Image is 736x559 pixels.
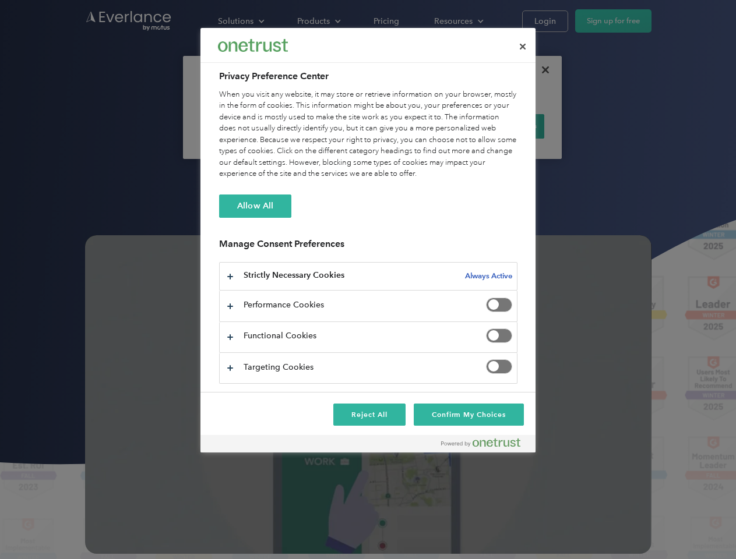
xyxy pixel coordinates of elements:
button: Confirm My Choices [414,404,524,426]
h3: Manage Consent Preferences [219,238,517,256]
div: Everlance [218,34,288,57]
div: When you visit any website, it may store or retrieve information on your browser, mostly in the f... [219,89,517,180]
button: Reject All [333,404,406,426]
h2: Privacy Preference Center [219,69,517,83]
button: Close [510,34,536,59]
div: Preference center [200,28,536,452]
input: Submit [86,69,145,94]
img: Everlance [218,39,288,51]
a: Powered by OneTrust Opens in a new Tab [441,438,530,452]
div: Privacy Preference Center [200,28,536,452]
img: Powered by OneTrust Opens in a new Tab [441,438,520,447]
button: Allow All [219,194,291,218]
